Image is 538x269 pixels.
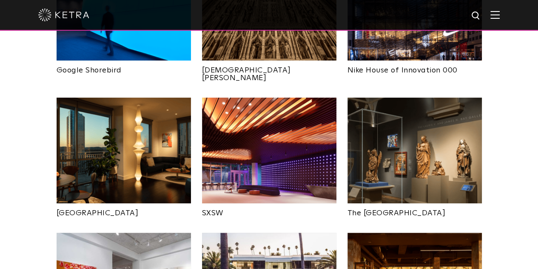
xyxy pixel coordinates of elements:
img: New-Project-Page-hero-(3x)_0026_012-edit [57,98,191,203]
a: SXSW [202,203,336,217]
img: New-Project-Page-hero-(3x)_0019_66708477_466895597428789_8185088725584995781_n [347,98,482,203]
img: Hamburger%20Nav.svg [490,11,500,19]
a: Google Shorebird [57,61,191,74]
a: The [GEOGRAPHIC_DATA] [347,203,482,217]
a: Nike House of Innovation 000 [347,61,482,74]
img: New-Project-Page-hero-(3x)_0018_Andrea_Calo_1686 [202,98,336,203]
img: ketra-logo-2019-white [38,9,89,21]
img: search icon [471,11,481,21]
a: [GEOGRAPHIC_DATA] [57,203,191,217]
a: [DEMOGRAPHIC_DATA][PERSON_NAME] [202,61,336,82]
